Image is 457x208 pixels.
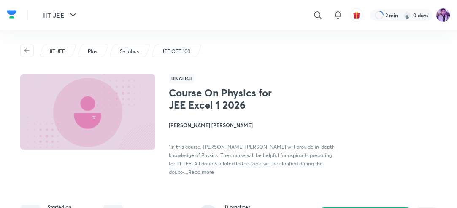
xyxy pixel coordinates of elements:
h1: Course On Physics for JEE Excel 1 2026 [169,87,290,111]
img: Company Logo [7,8,17,21]
span: Read more [188,168,214,175]
img: preeti Tripathi [436,8,450,22]
span: "In this course, [PERSON_NAME] [PERSON_NAME] will provide in-depth knowledge of Physics. The cour... [169,144,335,175]
p: Plus [88,48,97,55]
button: avatar [350,8,363,22]
h4: [PERSON_NAME] [PERSON_NAME] [169,121,335,129]
a: Plus [87,48,99,55]
p: IIT JEE [50,48,65,55]
img: Thumbnail [19,73,157,151]
a: Syllabus [119,48,141,55]
a: JEE QFT 100 [160,48,192,55]
img: streak [403,11,411,19]
a: IIT JEE [49,48,67,55]
p: Syllabus [120,48,139,55]
span: Hinglish [169,74,194,83]
button: IIT JEE [38,7,83,24]
a: Company Logo [7,8,17,23]
img: avatar [353,11,360,19]
p: JEE QFT 100 [162,48,190,55]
